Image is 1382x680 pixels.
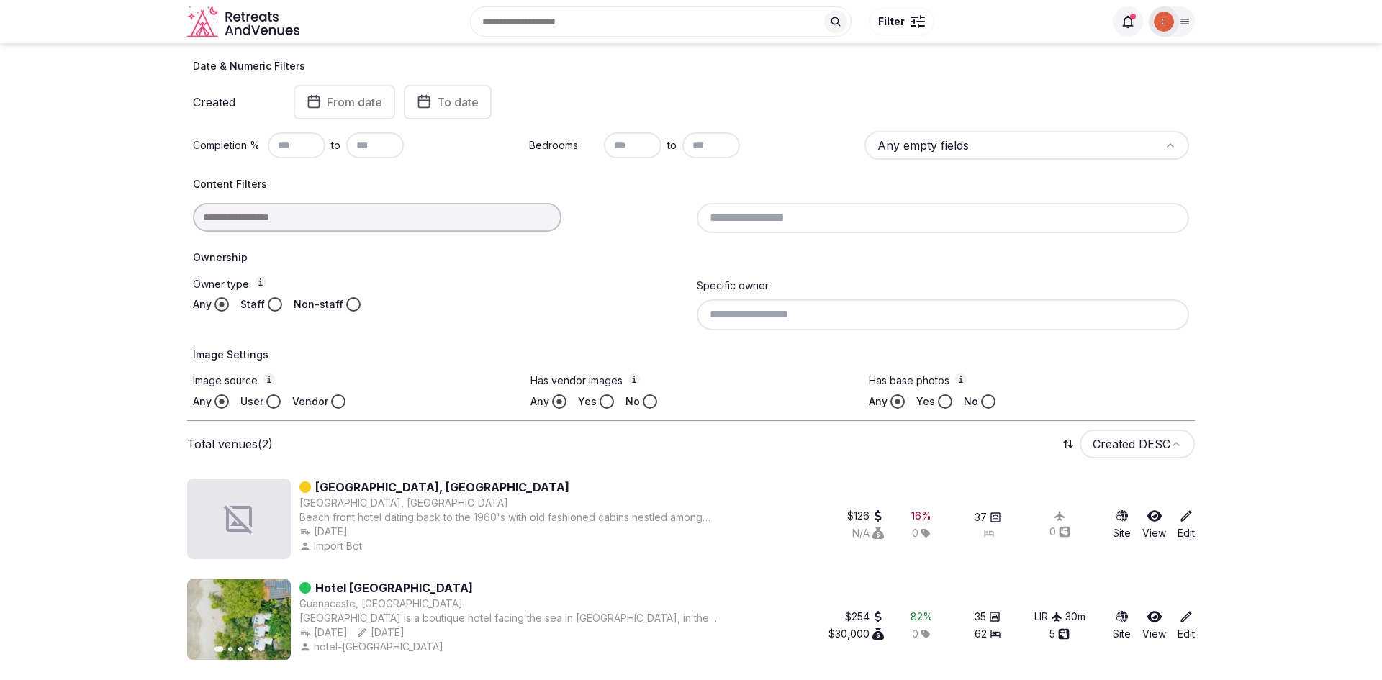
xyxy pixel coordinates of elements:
label: Image source [193,373,513,389]
span: To date [437,95,479,109]
h4: Ownership [193,250,1189,265]
label: Non-staff [294,297,343,312]
span: to [331,138,340,153]
button: 0 [1049,525,1070,539]
span: 62 [975,627,987,641]
span: to [667,138,677,153]
button: Go to slide 2 [228,647,232,651]
label: No [964,394,978,409]
button: 37 [975,510,1001,525]
button: LIR [1034,609,1062,624]
button: [DATE] [299,625,348,640]
div: 82 % [911,609,933,624]
a: Edit [1178,609,1195,641]
label: Created [193,96,274,108]
a: Edit [1178,509,1195,540]
label: Completion % [193,138,262,153]
button: $30,000 [828,627,884,641]
button: 30m [1065,609,1085,624]
button: Go to slide 5 [258,647,263,651]
a: [GEOGRAPHIC_DATA], [GEOGRAPHIC_DATA] [315,479,569,496]
svg: Retreats and Venues company logo [187,6,302,38]
a: View [1142,609,1166,641]
span: 37 [975,510,987,525]
div: 30 m [1065,609,1085,624]
a: Visit the homepage [187,6,302,38]
label: Any [869,394,888,409]
label: Owner type [193,276,685,291]
h4: Content Filters [193,177,1189,191]
label: Specific owner [697,279,769,291]
button: 62 [975,627,1001,641]
span: 0 [912,526,918,540]
label: Any [193,297,212,312]
label: Has base photos [869,373,1189,389]
a: Hotel [GEOGRAPHIC_DATA] [315,579,473,597]
button: From date [294,85,395,119]
button: 5 [1049,627,1070,641]
button: Go to slide 1 [214,646,224,652]
div: Beach front hotel dating back to the 1960's with old fashioned cabins nestled among trees, a ston... [299,510,721,525]
button: $126 [847,509,884,523]
button: [DATE] [299,525,348,539]
button: 16% [911,509,931,523]
button: [DATE] [356,625,405,640]
label: Has vendor images [530,373,851,389]
div: 16 % [911,509,931,523]
span: 0 [912,627,918,641]
img: Featured image for Hotel Bosque del Mar [187,579,291,660]
h4: Image Settings [193,348,1189,362]
button: Has vendor images [628,373,640,385]
button: Go to slide 4 [248,647,253,651]
span: Filter [878,14,905,29]
button: 82% [911,609,933,624]
button: Go to slide 3 [238,647,243,651]
a: Site [1113,609,1131,641]
label: Yes [578,394,597,409]
button: [GEOGRAPHIC_DATA], [GEOGRAPHIC_DATA] [299,496,508,510]
a: Site [1113,509,1131,540]
span: 35 [975,609,986,624]
label: Bedrooms [529,138,598,153]
div: [GEOGRAPHIC_DATA] is a boutique hotel facing the sea in [GEOGRAPHIC_DATA], in the exuberant [GEOG... [299,611,721,625]
button: To date [404,85,492,119]
button: Guanacaste, [GEOGRAPHIC_DATA] [299,597,463,611]
span: From date [327,95,382,109]
img: Catalina [1154,12,1174,32]
a: View [1142,509,1166,540]
label: Staff [240,297,265,312]
button: hotel-[GEOGRAPHIC_DATA] [299,640,446,654]
button: N/A [852,526,884,540]
button: Filter [869,8,934,35]
p: Total venues (2) [187,436,273,452]
label: Any [193,394,212,409]
button: Image source [263,373,275,385]
button: $254 [845,609,884,624]
label: Yes [916,394,935,409]
button: Import Bot [299,539,365,553]
button: Has base photos [955,373,967,385]
button: Owner type [255,276,266,288]
label: User [240,394,263,409]
button: 35 [975,609,1001,624]
h4: Date & Numeric Filters [193,59,1189,73]
label: No [625,394,640,409]
label: Vendor [292,394,328,409]
label: Any [530,394,549,409]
